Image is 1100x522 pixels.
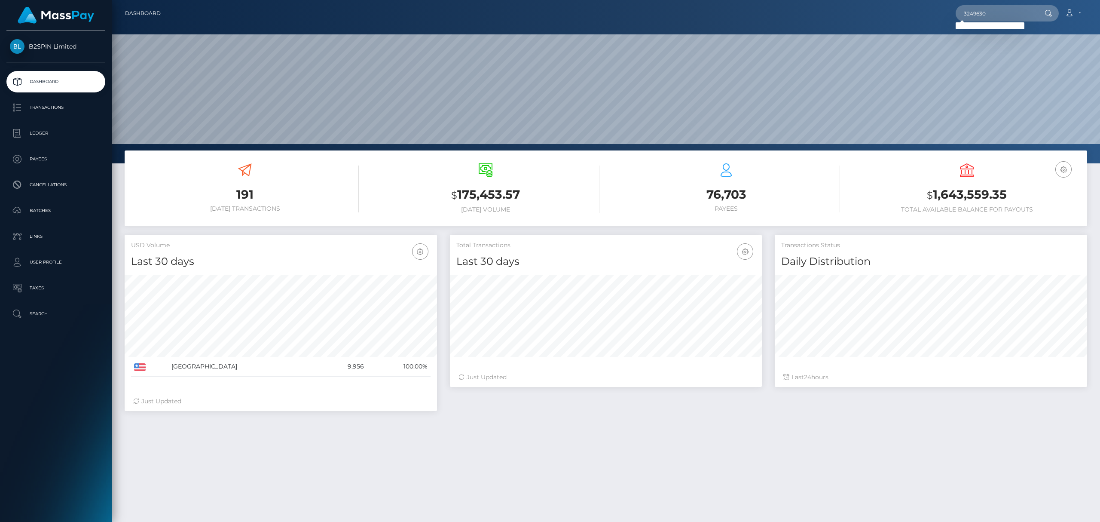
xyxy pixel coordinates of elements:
[10,282,102,295] p: Taxes
[134,363,146,371] img: US.png
[10,153,102,166] p: Payees
[10,75,102,88] p: Dashboard
[10,39,24,54] img: B2SPIN Limited
[6,226,105,247] a: Links
[781,241,1081,250] h5: Transactions Status
[125,4,161,22] a: Dashboard
[133,397,428,406] div: Just Updated
[456,241,756,250] h5: Total Transactions
[367,357,431,377] td: 100.00%
[18,7,94,24] img: MassPay Logo
[6,148,105,170] a: Payees
[6,43,105,50] span: B2SPIN Limited
[6,252,105,273] a: User Profile
[131,205,359,212] h6: [DATE] Transactions
[372,186,599,204] h3: 175,453.57
[10,127,102,140] p: Ledger
[6,97,105,118] a: Transactions
[320,357,367,377] td: 9,956
[6,303,105,325] a: Search
[131,254,431,269] h4: Last 30 days
[6,277,105,299] a: Taxes
[853,206,1081,213] h6: Total Available Balance for Payouts
[168,357,320,377] td: [GEOGRAPHIC_DATA]
[927,189,933,201] small: $
[131,186,359,203] h3: 191
[853,186,1081,204] h3: 1,643,559.35
[10,230,102,243] p: Links
[458,373,754,382] div: Just Updated
[6,71,105,92] a: Dashboard
[6,200,105,221] a: Batches
[6,123,105,144] a: Ledger
[10,178,102,191] p: Cancellations
[612,205,840,212] h6: Payees
[612,186,840,203] h3: 76,703
[781,254,1081,269] h4: Daily Distribution
[10,307,102,320] p: Search
[372,206,599,213] h6: [DATE] Volume
[6,174,105,196] a: Cancellations
[10,256,102,269] p: User Profile
[783,373,1079,382] div: Last hours
[131,241,431,250] h5: USD Volume
[456,254,756,269] h4: Last 30 days
[10,101,102,114] p: Transactions
[10,204,102,217] p: Batches
[804,373,811,381] span: 24
[451,189,457,201] small: $
[956,5,1036,21] input: Search...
